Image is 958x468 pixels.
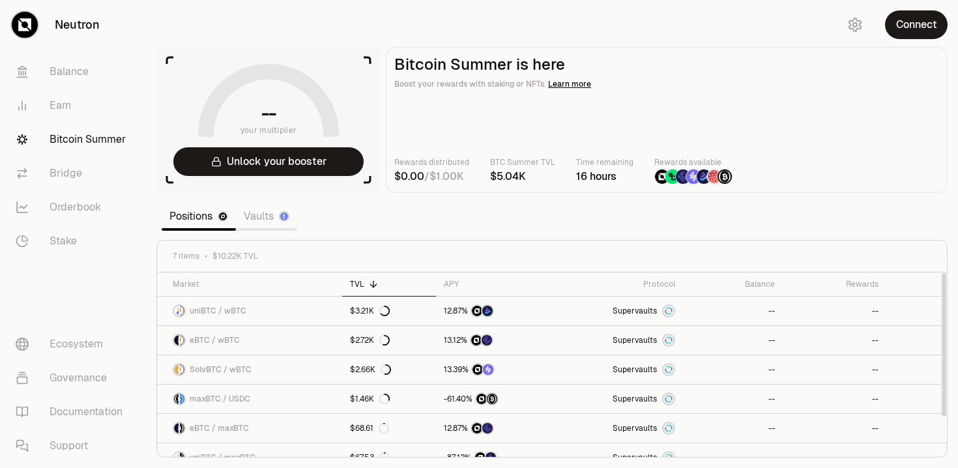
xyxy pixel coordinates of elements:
a: -- [783,326,886,355]
a: -- [683,326,783,355]
a: -- [683,297,783,325]
img: USDC Logo [180,394,184,404]
div: $3.21K [350,306,390,316]
img: Bedrock Diamonds [486,452,496,463]
img: NTRN [471,335,482,345]
p: Time remaining [576,156,633,169]
div: $67.53 [350,452,390,463]
button: Connect [885,10,948,39]
a: Governance [5,361,141,395]
img: NTRN [475,452,486,463]
button: NTRNBedrock Diamonds [444,451,545,464]
a: SupervaultsSupervaults [553,297,683,325]
div: / [394,169,469,184]
a: maxBTC LogoUSDC LogomaxBTC / USDC [157,385,342,413]
img: EtherFi Points [482,335,492,345]
h1: -- [261,103,276,124]
img: Supervaults [663,423,674,433]
span: eBTC / wBTC [190,335,240,345]
a: -- [683,385,783,413]
span: Supervaults [613,423,657,433]
a: -- [783,297,886,325]
a: Orderbook [5,190,141,224]
span: Supervaults [613,364,657,375]
img: maxBTC Logo [174,394,179,404]
button: NTRNEtherFi Points [444,334,545,347]
a: SolvBTC LogowBTC LogoSolvBTC / wBTC [157,355,342,384]
a: $68.61 [342,414,436,443]
button: NTRNBedrock Diamonds [444,304,545,317]
a: Stake [5,224,141,258]
p: Rewards distributed [394,156,469,169]
div: $2.72K [350,335,390,345]
a: eBTC LogomaxBTC LogoeBTC / maxBTC [157,414,342,443]
img: wBTC Logo [180,364,184,375]
img: uniBTC Logo [174,452,179,463]
a: Bitcoin Summer [5,123,141,156]
a: $2.66K [342,355,436,384]
a: eBTC LogowBTC LogoeBTC / wBTC [157,326,342,355]
a: Support [5,429,141,463]
a: Ecosystem [5,327,141,361]
span: uniBTC / wBTC [190,306,246,316]
img: Supervaults [663,335,674,345]
a: Bridge [5,156,141,190]
span: eBTC / maxBTC [190,423,249,433]
div: Market [173,279,334,289]
img: eBTC Logo [174,423,179,433]
img: Bedrock Diamonds [697,169,711,184]
img: NTRN [472,306,482,316]
a: $1.46K [342,385,436,413]
div: Rewards [791,279,878,289]
a: $3.21K [342,297,436,325]
div: Balance [691,279,775,289]
span: uniBTC / maxBTC [190,452,255,463]
a: -- [783,385,886,413]
p: Boost your rewards with staking or NFTs. [394,78,939,91]
img: EtherFi Points [676,169,690,184]
a: NTRNSolv Points [436,355,553,384]
button: Unlock your booster [173,147,364,176]
p: BTC Summer TVL [490,156,555,169]
img: eBTC Logo [174,335,179,345]
a: $2.72K [342,326,436,355]
p: Rewards available [654,156,733,169]
img: Structured Points [718,169,732,184]
h2: Bitcoin Summer is here [394,55,939,74]
a: -- [783,355,886,384]
a: -- [683,414,783,443]
a: SupervaultsSupervaults [553,414,683,443]
img: Supervaults [663,394,674,404]
img: maxBTC Logo [180,452,184,463]
span: Supervaults [613,394,657,404]
span: maxBTC / USDC [190,394,250,404]
div: TVL [350,279,428,289]
a: Vaults [236,203,297,229]
span: Supervaults [613,335,657,345]
span: $10.22K TVL [212,251,258,261]
img: Solv Points [686,169,701,184]
img: maxBTC Logo [180,423,184,433]
a: Positions [162,203,236,229]
div: $1.46K [350,394,390,404]
a: SupervaultsSupervaults [553,326,683,355]
button: NTRNEtherFi Points [444,422,545,435]
img: wBTC Logo [180,335,184,345]
span: 7 items [173,251,199,261]
span: Supervaults [613,452,657,463]
img: uniBTC Logo [174,306,179,316]
a: -- [783,414,886,443]
a: SupervaultsSupervaults [553,355,683,384]
div: Protocol [561,279,675,289]
img: Mars Fragments [707,169,721,184]
span: Supervaults [613,306,657,316]
span: Learn more [548,79,591,89]
a: NTRNEtherFi Points [436,414,553,443]
a: Documentation [5,395,141,429]
img: NTRN [472,364,483,375]
button: NTRNSolv Points [444,363,545,376]
img: EtherFi Points [482,423,493,433]
a: Balance [5,55,141,89]
img: Supervaults [663,452,674,463]
img: Ethereum Logo [280,212,288,220]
